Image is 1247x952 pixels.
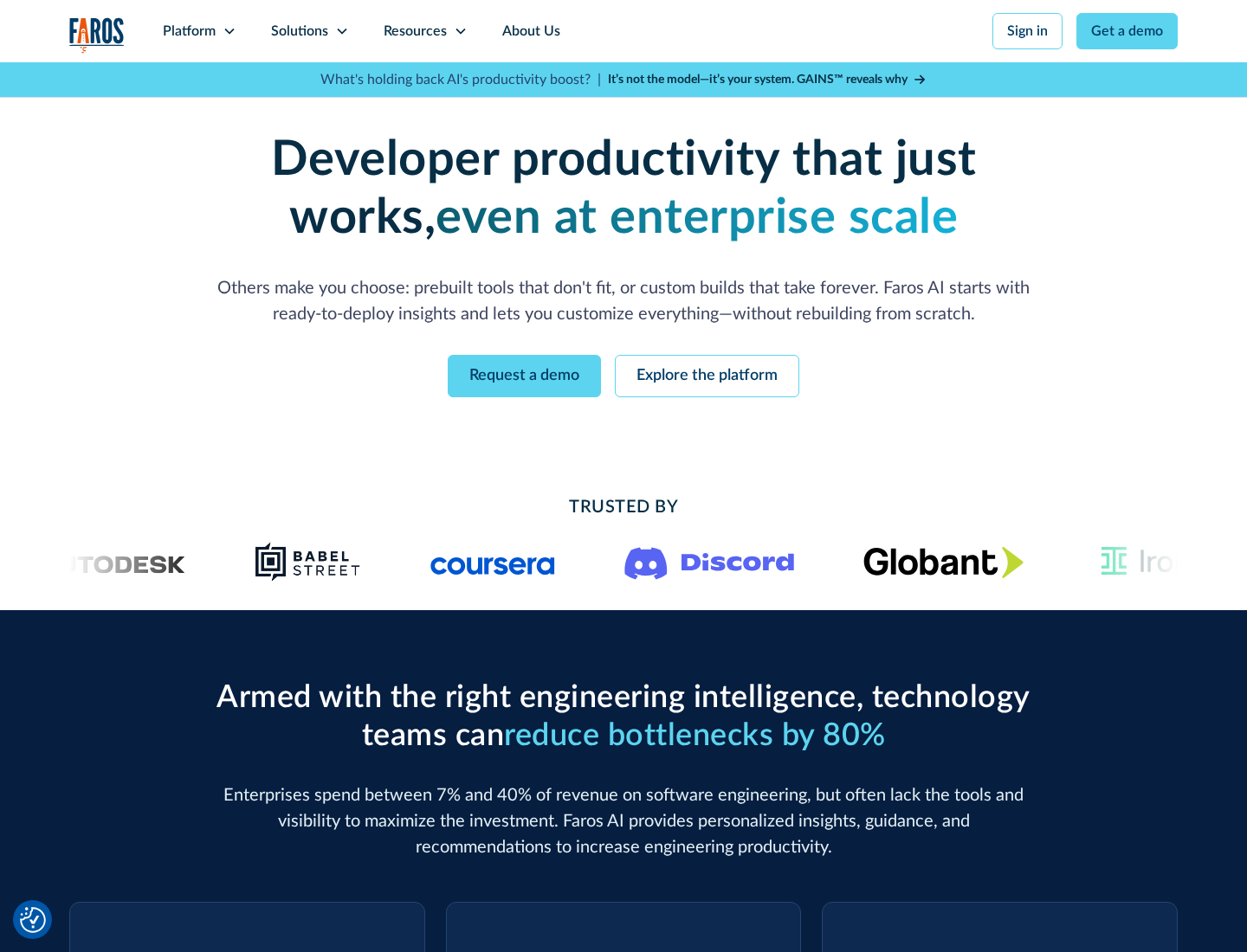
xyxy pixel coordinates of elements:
strong: Developer productivity that just works, [271,136,977,242]
p: Others make you choose: prebuilt tools that don't fit, or custom builds that take forever. Faros ... [208,275,1039,327]
a: Sign in [992,13,1063,49]
strong: even at enterprise scale [436,194,958,242]
img: Revisit consent button [20,907,46,933]
strong: It’s not the model—it’s your system. GAINS™ reveals why [608,74,908,86]
div: Solutions [271,21,328,42]
p: What's holding back AI's productivity boost? | [320,69,601,90]
img: Logo of the online learning platform Coursera. [430,548,555,576]
button: Cookie Settings [20,907,46,933]
img: Babel Street logo png [255,541,361,582]
h2: Trusted By [208,494,1039,520]
span: reduce bottlenecks by 80% [504,720,886,751]
div: Platform [163,21,216,42]
img: Logo of the communication platform Discord. [624,544,794,580]
a: It’s not the model—it’s your system. GAINS™ reveals why [608,71,927,89]
a: home [69,17,125,53]
a: Request a demo [448,355,601,397]
img: Logo of the analytics and reporting company Faros. [69,17,125,53]
a: Get a demo [1076,13,1178,49]
a: Explore the platform [615,355,799,397]
h2: Armed with the right engineering intelligence, technology teams can [208,679,1039,754]
img: Globant's logo [863,546,1024,578]
div: Resources [384,21,447,42]
p: Enterprises spend between 7% and 40% of revenue on software engineering, but often lack the tools... [208,782,1039,860]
